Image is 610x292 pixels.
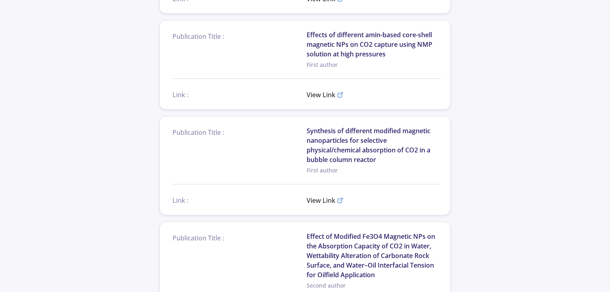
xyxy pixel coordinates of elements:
[307,196,335,205] span: View Link
[307,126,441,164] span: Synthesis of different modified magnetic nanoparticles for selective physical/chemical absorption...
[307,90,441,100] a: View Link
[172,233,307,243] span: Publication Title :
[172,90,307,100] span: Link :
[172,196,307,205] span: Link :
[172,128,307,137] span: Publication Title :
[307,196,441,205] a: View Link
[307,281,441,290] span: Second author
[307,60,441,69] span: First author
[172,32,307,41] span: Publication Title :
[307,30,441,59] span: Effects of different amin-based core-shell magnetic NPs on CO2 capture using NMP solution at high...
[307,90,335,100] span: View Link
[307,232,441,280] span: Effect of Modified Fe3O4 Magnetic NPs on the Absorption Capacity of CO2 in Water, Wettability Alt...
[307,166,441,174] span: First author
